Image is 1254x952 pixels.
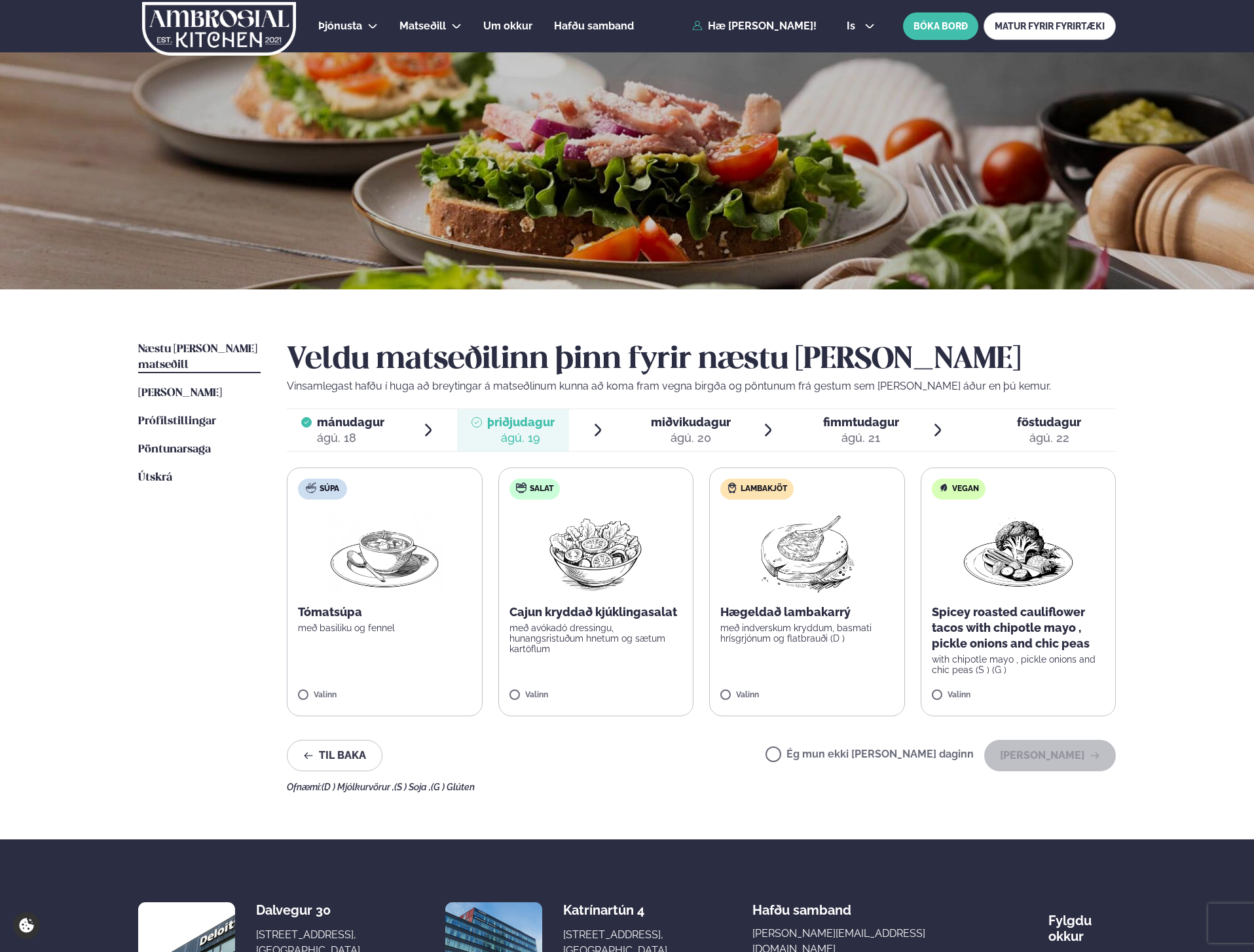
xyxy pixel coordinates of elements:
[823,415,899,429] span: fimmtudagur
[318,20,362,32] span: Þjónusta
[138,386,222,401] a: [PERSON_NAME]
[327,510,442,594] img: Soup.png
[554,20,634,32] span: Hafðu samband
[1017,415,1081,429] span: föstudagur
[483,20,532,32] span: Um okkur
[509,604,683,620] p: Cajun kryddað kjúklingasalat
[287,782,1116,792] div: Ofnæmi:
[256,902,360,918] div: Dalvegur 30
[727,483,737,493] img: Lamb.svg
[530,484,553,494] span: Salat
[938,483,949,493] img: Vegan.svg
[138,444,211,455] span: Pöntunarsaga
[138,472,172,483] span: Útskrá
[1017,430,1081,446] div: ágú. 22
[399,20,446,32] span: Matseðill
[952,484,979,494] span: Vegan
[509,623,683,654] p: með avókadó dressingu, hunangsristuðum hnetum og sætum kartöflum
[563,902,667,918] div: Katrínartún 4
[138,388,222,399] span: [PERSON_NAME]
[483,18,532,34] a: Um okkur
[322,782,394,792] span: (D ) Mjólkurvörur ,
[538,510,654,594] img: Salad.png
[13,912,40,939] a: Cookie settings
[138,414,216,430] a: Prófílstillingar
[320,484,339,494] span: Súpa
[752,892,851,918] span: Hafðu samband
[720,604,894,620] p: Hægeldað lambakarrý
[823,430,899,446] div: ágú. 21
[961,510,1076,594] img: Vegan.png
[317,415,384,429] span: mánudagur
[298,623,471,633] p: með basiliku og fennel
[487,430,555,446] div: ágú. 19
[287,740,382,771] button: Til baka
[487,415,555,429] span: þriðjudagur
[836,21,885,31] button: is
[932,604,1105,651] p: Spicey roasted cauliflower tacos with chipotle mayo , pickle onions and chic peas
[554,18,634,34] a: Hafðu samband
[306,483,316,493] img: soup.svg
[749,510,865,594] img: Lamb-Meat.png
[651,430,731,446] div: ágú. 20
[287,342,1116,378] h2: Veldu matseðilinn þinn fyrir næstu [PERSON_NAME]
[651,415,731,429] span: miðvikudagur
[741,484,787,494] span: Lambakjöt
[399,18,446,34] a: Matseðill
[720,623,894,644] p: með indverskum kryddum, basmati hrísgrjónum og flatbrauði (D )
[141,2,297,56] img: logo
[984,740,1116,771] button: [PERSON_NAME]
[1048,902,1116,944] div: Fylgdu okkur
[984,12,1116,40] a: MATUR FYRIR FYRIRTÆKI
[318,18,362,34] a: Þjónusta
[692,20,817,32] a: Hæ [PERSON_NAME]!
[903,12,978,40] button: BÓKA BORÐ
[138,344,257,371] span: Næstu [PERSON_NAME] matseðill
[394,782,431,792] span: (S ) Soja ,
[287,378,1116,394] p: Vinsamlegast hafðu í huga að breytingar á matseðlinum kunna að koma fram vegna birgða og pöntunum...
[516,483,526,493] img: salad.svg
[138,342,261,373] a: Næstu [PERSON_NAME] matseðill
[298,604,471,620] p: Tómatsúpa
[138,470,172,486] a: Útskrá
[317,430,384,446] div: ágú. 18
[138,416,216,427] span: Prófílstillingar
[138,442,211,458] a: Pöntunarsaga
[932,654,1105,675] p: with chipotle mayo , pickle onions and chic peas (S ) (G )
[847,21,859,31] span: is
[431,782,475,792] span: (G ) Glúten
